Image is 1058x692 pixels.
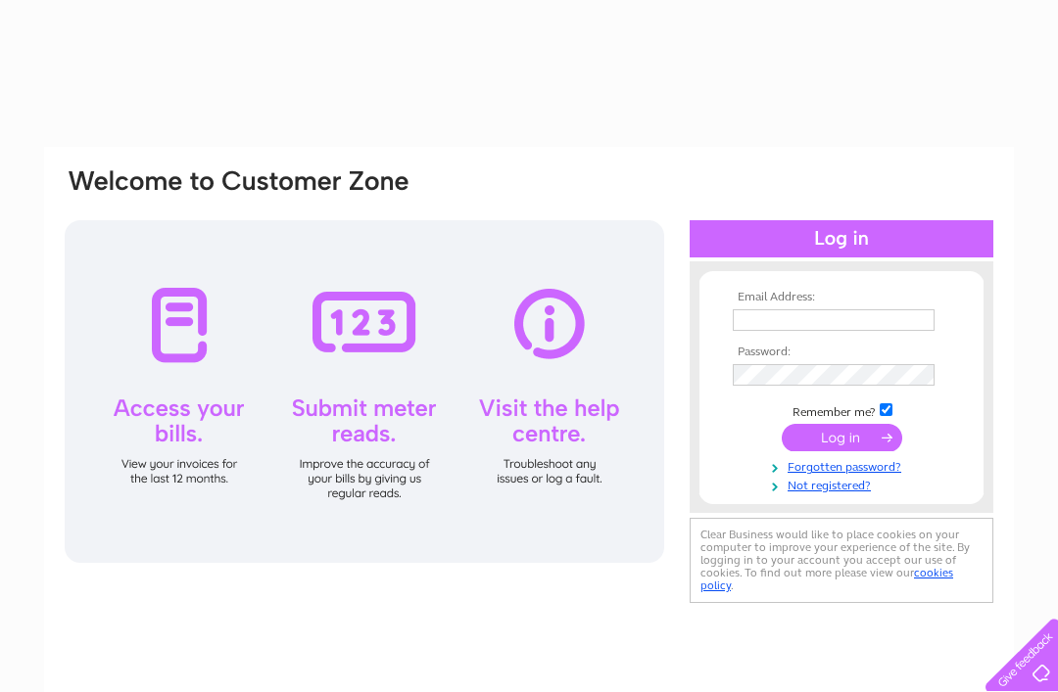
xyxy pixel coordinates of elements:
[728,400,955,420] td: Remember me?
[728,346,955,359] th: Password:
[690,518,993,603] div: Clear Business would like to place cookies on your computer to improve your experience of the sit...
[782,424,902,451] input: Submit
[700,566,953,592] a: cookies policy
[728,291,955,304] th: Email Address:
[733,475,955,493] a: Not registered?
[733,456,955,475] a: Forgotten password?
